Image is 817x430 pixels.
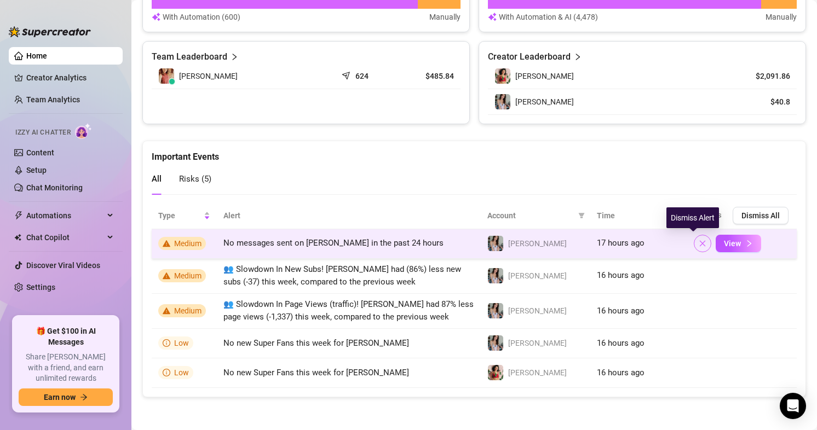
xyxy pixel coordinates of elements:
[666,207,719,228] div: Dismiss Alert
[174,368,189,377] span: Low
[223,264,461,287] span: 👥 Slowdown In New Subs! [PERSON_NAME] had (86%) less new subs (-37) this week, compared to the pr...
[26,183,83,192] a: Chat Monitoring
[174,339,189,347] span: Low
[597,270,645,280] span: 16 hours ago
[733,207,789,224] button: Dismiss All
[19,326,113,347] span: 🎁 Get $100 in AI Messages
[14,211,23,220] span: thunderbolt
[159,68,174,84] img: Makiyah Belle
[223,238,444,248] span: No messages sent on [PERSON_NAME] in the past 24 hours
[488,335,503,351] img: Maki
[515,97,574,106] span: [PERSON_NAME]
[223,368,409,377] span: No new Super Fans this week for [PERSON_NAME]
[508,271,567,280] span: [PERSON_NAME]
[80,393,88,401] span: arrow-right
[163,369,170,376] span: info-circle
[699,240,706,247] span: close
[26,166,47,175] a: Setup
[495,94,510,109] img: Maki
[740,71,790,82] article: $2,091.86
[158,210,202,222] span: Type
[152,174,162,184] span: All
[15,127,71,138] span: Izzy AI Chatter
[44,393,76,402] span: Earn now
[179,174,211,184] span: Risks ( 5 )
[495,68,510,84] img: maki
[741,211,780,220] span: Dismiss All
[26,283,55,292] a: Settings
[26,95,80,104] a: Team Analytics
[26,148,54,157] a: Content
[223,338,409,348] span: No new Super Fans this week for [PERSON_NAME]
[26,207,104,224] span: Automations
[26,229,104,246] span: Chat Copilot
[724,239,741,248] span: View
[499,11,598,23] article: With Automation & AI (4,478)
[488,11,497,23] img: svg%3e
[508,306,567,315] span: [PERSON_NAME]
[597,338,645,348] span: 16 hours ago
[152,202,217,229] th: Type
[508,368,567,377] span: [PERSON_NAME]
[488,236,503,251] img: Maki
[26,261,100,270] a: Discover Viral Videos
[223,299,474,322] span: 👥 Slowdown In Page Views (traffic)! [PERSON_NAME] had 87% less page views (-1,337) this week, com...
[488,268,503,283] img: Maki
[14,234,21,241] img: Chat Copilot
[26,69,114,86] a: Creator Analytics
[745,240,753,247] span: right
[716,235,761,252] button: View
[574,50,582,63] span: right
[508,239,567,248] span: [PERSON_NAME]
[231,50,238,63] span: right
[174,239,202,248] span: Medium
[174,271,202,280] span: Medium
[19,352,113,384] span: Share [PERSON_NAME] with a friend, and earn unlimited rewards
[355,71,369,82] article: 624
[163,11,240,23] article: With Automation (600)
[487,210,574,222] span: Account
[515,72,574,80] span: [PERSON_NAME]
[174,306,202,315] span: Medium
[766,11,797,23] article: Manually
[488,365,503,380] img: maki
[508,339,567,347] span: [PERSON_NAME]
[75,123,92,139] img: AI Chatter
[26,51,47,60] a: Home
[217,202,481,229] th: Alert
[597,238,645,248] span: 17 hours ago
[152,11,160,23] img: svg%3e
[740,96,790,107] article: $40.8
[163,307,170,315] span: warning
[163,240,170,247] span: warning
[578,212,585,219] span: filter
[179,70,238,82] span: [PERSON_NAME]
[597,368,645,377] span: 16 hours ago
[590,202,687,229] th: Time
[597,306,645,316] span: 16 hours ago
[163,339,170,347] span: info-circle
[19,388,113,406] button: Earn nowarrow-right
[576,207,587,224] span: filter
[152,50,227,63] article: Team Leaderboard
[342,69,353,80] span: send
[405,71,454,82] article: $485.84
[429,11,461,23] article: Manually
[488,303,503,318] img: Maki
[9,26,91,37] img: logo-BBDzfeDw.svg
[780,393,806,419] div: Open Intercom Messenger
[488,50,571,63] article: Creator Leaderboard
[152,141,797,164] div: Important Events
[163,272,170,280] span: warning
[597,210,672,222] span: Time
